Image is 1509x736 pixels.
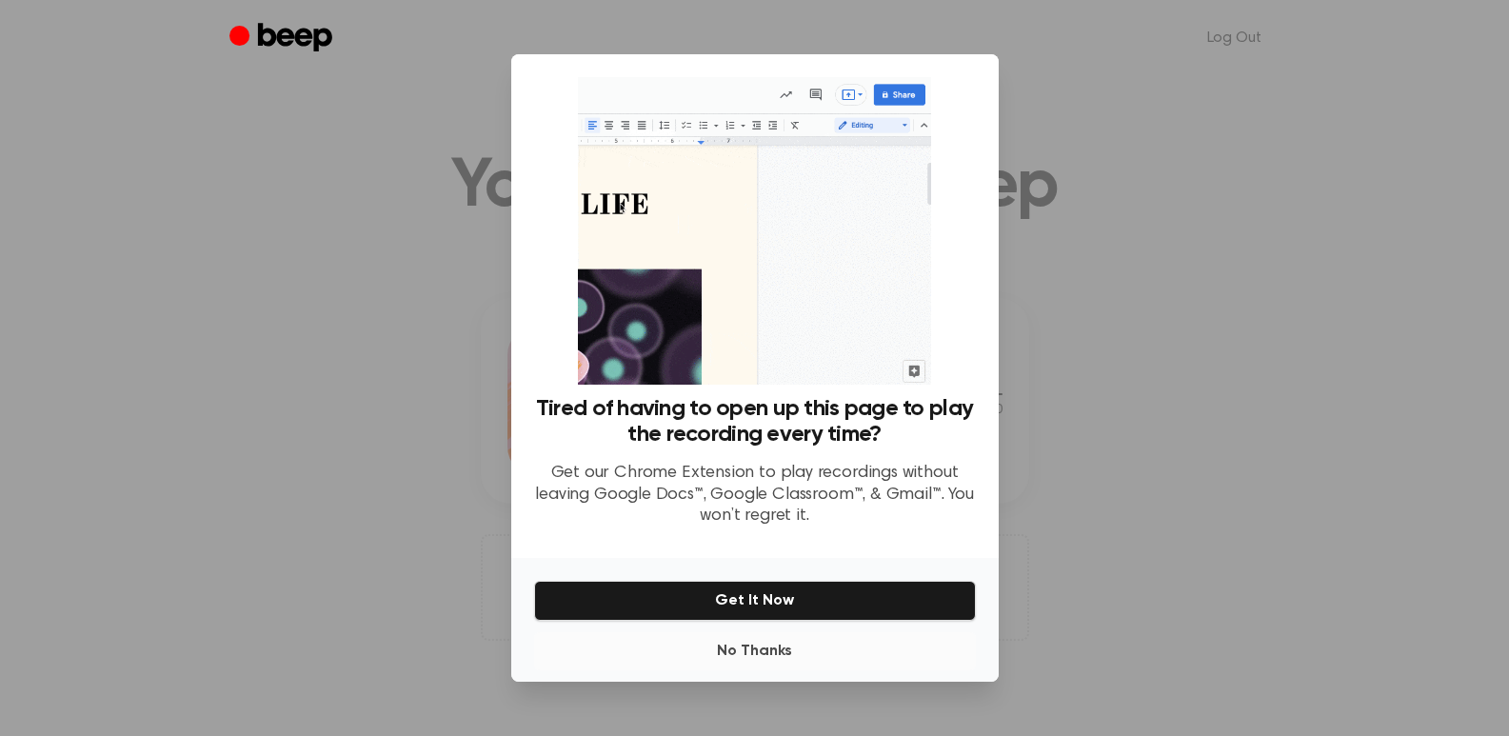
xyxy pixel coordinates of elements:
button: Get It Now [534,581,976,621]
button: No Thanks [534,632,976,670]
a: Beep [229,20,337,57]
h3: Tired of having to open up this page to play the recording every time? [534,396,976,448]
a: Log Out [1188,15,1281,61]
img: Beep extension in action [578,77,931,385]
p: Get our Chrome Extension to play recordings without leaving Google Docs™, Google Classroom™, & Gm... [534,463,976,527]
